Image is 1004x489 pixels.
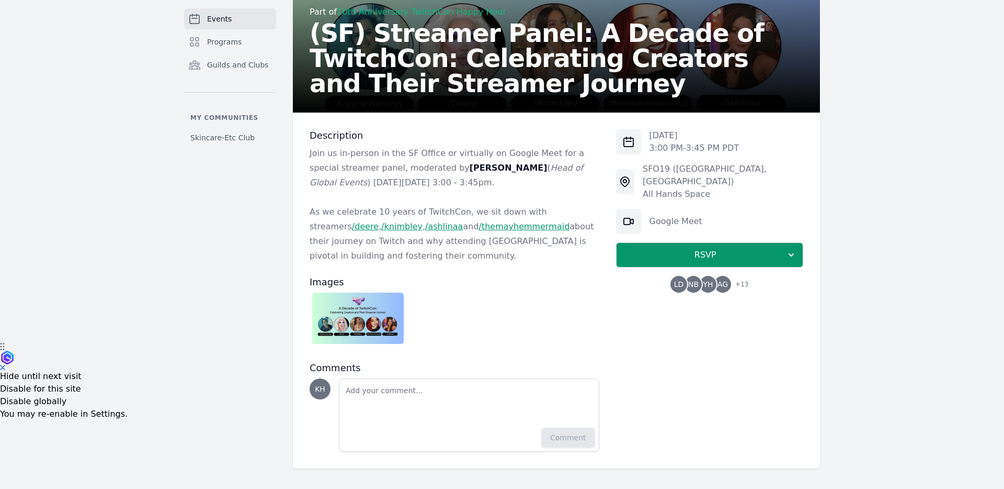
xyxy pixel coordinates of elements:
p: As we celebrate 10 years of TwitchCon, we sit down with streamers , , and about their journey on ... [310,205,599,263]
a: /knimbley [381,221,423,231]
h2: (SF) Streamer Panel: A Decade of TwitchCon: Celebrating Creators and Their Streamer Journey [310,20,803,96]
p: [DATE] [649,129,739,142]
p: 3:00 PM - 3:45 PM PDT [649,142,739,154]
strong: [PERSON_NAME] [470,163,547,173]
h3: Comments [310,362,599,374]
div: All Hands Space [643,188,803,201]
span: Events [207,14,232,24]
span: + 13 [729,278,748,293]
button: RSVP [616,242,803,268]
p: My communities [184,114,276,122]
span: Guilds and Clubs [207,60,269,70]
a: /themayhemmermaid [479,221,570,231]
a: Programs [184,31,276,52]
button: Comment [541,428,595,448]
span: Programs [207,37,242,47]
a: Skincare-Etc Club [184,128,276,147]
span: LD [674,281,684,288]
a: Events [184,8,276,29]
span: Skincare-Etc Club [190,132,255,143]
span: RSVP [625,249,786,261]
span: KH [315,385,325,393]
span: AG [717,281,728,288]
a: Google Meet [649,216,702,226]
a: 10th Anniversary TwitchCon Happy Hour [337,7,506,17]
a: Guilds and Clubs [184,54,276,75]
span: NB [688,281,699,288]
a: /ashlinaa [425,221,463,231]
img: TwitchCon%20Streamer%20Panel%20-%20Grove.jpg [312,293,404,344]
nav: Sidebar [184,8,276,147]
p: Join us in-person in the SF Office or virtually on Google Meet for a special streamer panel, mode... [310,146,599,190]
h3: Description [310,129,599,142]
h3: Images [310,276,599,288]
div: SFO19 ([GEOGRAPHIC_DATA], [GEOGRAPHIC_DATA]) [643,163,803,188]
span: YH [703,281,713,288]
a: /deere [352,221,379,231]
div: Part of [310,6,803,18]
